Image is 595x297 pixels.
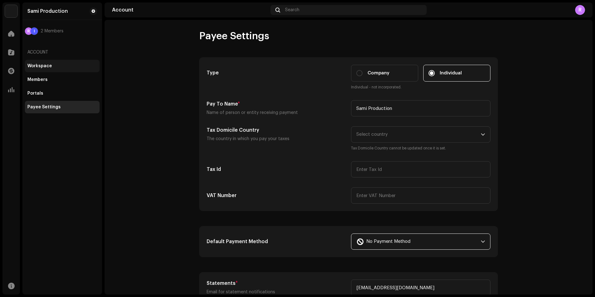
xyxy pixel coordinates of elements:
[5,5,17,17] img: de0d2825-999c-4937-b35a-9adca56ee094
[440,70,462,77] span: Individual
[30,27,38,35] div: I
[25,73,100,86] re-m-nav-item: Members
[285,7,299,12] span: Search
[351,145,490,151] small: Tax Domicile Country cannot be updated once it is set.
[27,105,61,110] div: Payee Settings
[207,288,346,296] p: Email for statement notifications
[351,280,490,296] input: Enter email
[27,77,48,82] div: Members
[25,60,100,72] re-m-nav-item: Workspace
[366,234,410,249] span: No Payment Method
[40,29,63,34] span: 2 Members
[356,127,481,142] span: Select country
[575,5,585,15] div: R
[351,161,490,177] input: Enter Tax Id
[356,132,388,137] span: Select country
[207,126,346,134] h5: Tax Domicile Country
[356,234,481,249] span: No Payment Method
[25,45,100,60] re-a-nav-header: Account
[207,69,346,77] h5: Type
[351,100,490,116] input: Enter name
[207,135,346,143] p: The country in which you pay your taxes
[481,127,485,142] div: dropdown trigger
[368,70,389,77] span: Company
[207,192,346,199] h5: VAT Number
[27,91,43,96] div: Portals
[207,100,346,108] h5: Pay To Name
[351,187,490,204] input: Enter VAT Number
[207,166,346,173] h5: Tax Id
[207,109,346,116] p: Name of person or entity receiving payment
[481,234,485,249] div: dropdown trigger
[27,64,52,68] div: Workspace
[25,87,100,100] re-m-nav-item: Portals
[27,9,68,14] div: Sami Production
[25,101,100,113] re-m-nav-item: Payee Settings
[25,27,32,35] div: R
[351,84,490,90] small: Individual - not incorporated.
[207,238,346,245] h5: Default Payment Method
[199,30,269,42] span: Payee Settings
[112,7,268,12] div: Account
[207,280,346,287] h5: Statements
